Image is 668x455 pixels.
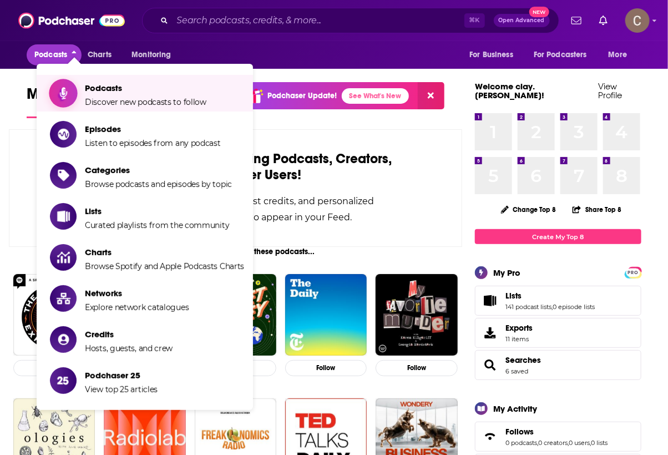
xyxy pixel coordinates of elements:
[551,303,553,311] span: ,
[494,14,550,27] button: Open AdvancedNew
[475,350,641,380] span: Searches
[479,325,501,341] span: Exports
[625,8,650,33] span: Logged in as clay.bolton
[85,97,206,107] span: Discover new podcasts to follow
[85,343,173,353] span: Hosts, guests, and crew
[85,206,229,216] span: Lists
[131,47,171,63] span: Monitoring
[527,44,603,65] button: open menu
[505,291,595,301] a: Lists
[538,439,568,447] a: 0 creators
[569,439,590,447] a: 0 users
[626,269,640,277] span: PRO
[27,44,82,65] button: close menu
[18,10,125,31] img: Podchaser - Follow, Share and Rate Podcasts
[85,179,232,189] span: Browse podcasts and episodes by topic
[85,329,173,340] span: Credits
[27,84,85,110] span: My Feed
[13,274,95,356] img: The Joe Rogan Experience
[85,138,221,148] span: Listen to episodes from any podcast
[505,427,608,437] a: Follows
[376,274,457,356] img: My Favorite Murder with Karen Kilgariff and Georgia Hardstark
[85,370,158,381] span: Podchaser 25
[85,165,232,175] span: Categories
[625,8,650,33] img: User Profile
[609,47,627,63] span: More
[553,303,595,311] a: 0 episode lists
[499,18,545,23] span: Open Advanced
[462,44,527,65] button: open menu
[599,81,623,100] a: View Profile
[505,439,537,447] a: 0 podcasts
[85,288,189,299] span: Networks
[537,439,538,447] span: ,
[505,367,528,375] a: 6 saved
[505,427,534,437] span: Follows
[376,360,457,376] button: Follow
[34,47,67,63] span: Podcasts
[505,323,533,333] span: Exports
[505,291,522,301] span: Lists
[27,84,85,118] a: My Feed
[626,268,640,276] a: PRO
[568,439,569,447] span: ,
[85,385,158,395] span: View top 25 articles
[475,229,641,244] a: Create My Top 8
[85,247,244,257] span: Charts
[479,429,501,444] a: Follows
[479,293,501,309] a: Lists
[85,124,221,134] span: Episodes
[173,12,464,29] input: Search podcasts, credits, & more...
[595,11,612,30] a: Show notifications dropdown
[342,88,409,104] a: See What's New
[475,422,641,452] span: Follows
[475,286,641,316] span: Lists
[469,47,513,63] span: For Business
[505,335,533,343] span: 11 items
[85,261,244,271] span: Browse Spotify and Apple Podcasts Charts
[625,8,650,33] button: Show profile menu
[493,403,537,414] div: My Activity
[567,11,586,30] a: Show notifications dropdown
[9,247,462,256] div: Not sure who to follow? Try these podcasts...
[505,303,551,311] a: 141 podcast lists
[479,357,501,373] a: Searches
[88,47,112,63] span: Charts
[85,220,229,230] span: Curated playlists from the community
[534,47,587,63] span: For Podcasters
[572,199,622,220] button: Share Top 8
[285,274,367,356] img: The Daily
[505,355,541,365] a: Searches
[85,302,189,312] span: Explore network catalogues
[124,44,185,65] button: open menu
[493,267,520,278] div: My Pro
[13,360,95,376] button: Follow
[475,81,544,100] a: Welcome clay.[PERSON_NAME]!
[268,91,337,100] p: Podchaser Update!
[529,7,549,17] span: New
[590,439,591,447] span: ,
[80,44,118,65] a: Charts
[475,318,641,348] a: Exports
[601,44,641,65] button: open menu
[494,203,563,216] button: Change Top 8
[591,439,608,447] a: 0 lists
[464,13,485,28] span: ⌘ K
[142,8,559,33] div: Search podcasts, credits, & more...
[85,83,206,93] span: Podcasts
[285,360,367,376] button: Follow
